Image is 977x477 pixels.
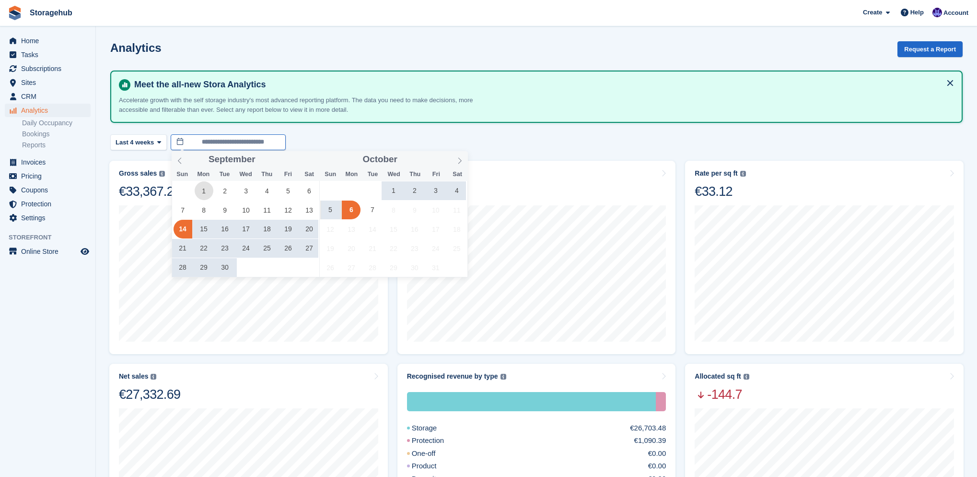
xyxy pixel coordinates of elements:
[119,183,180,200] div: €33,367.29
[407,435,467,446] div: Protection
[405,181,424,200] span: October 2, 2025
[447,181,466,200] span: October 4, 2025
[21,34,79,48] span: Home
[321,201,340,219] span: October 5, 2025
[22,130,91,139] a: Bookings
[426,239,445,258] span: October 24, 2025
[216,181,234,200] span: September 2, 2025
[195,181,213,200] span: September 1, 2025
[426,220,445,238] span: October 17, 2025
[397,155,428,165] input: Year
[405,220,424,238] span: October 16, 2025
[405,171,426,178] span: Thu
[342,220,361,238] span: October 13, 2025
[897,41,963,57] button: Request a Report
[5,62,91,75] a: menu
[174,220,192,238] span: September 14, 2025
[384,171,405,178] span: Wed
[342,258,361,277] span: October 27, 2025
[648,448,666,459] div: €0.00
[151,374,156,380] img: icon-info-grey-7440780725fd019a000dd9b08b2336e03edf1995a4989e88bcd33f0948082b44.svg
[119,386,180,403] div: €27,332.69
[237,239,256,258] span: September 24, 2025
[744,374,749,380] img: icon-info-grey-7440780725fd019a000dd9b08b2336e03edf1995a4989e88bcd33f0948082b44.svg
[634,435,666,446] div: €1,090.39
[258,181,277,200] span: September 4, 2025
[278,171,299,178] span: Fri
[9,233,95,242] span: Storefront
[116,138,154,147] span: Last 4 weeks
[656,392,666,411] div: Protection
[21,155,79,169] span: Invoices
[447,239,466,258] span: October 25, 2025
[22,141,91,150] a: Reports
[407,461,460,472] div: Product
[216,258,234,277] span: September 30, 2025
[426,181,445,200] span: October 3, 2025
[214,171,235,178] span: Tue
[279,239,297,258] span: September 26, 2025
[119,169,157,178] div: Gross sales
[426,258,445,277] span: October 31, 2025
[341,171,362,178] span: Mon
[363,239,382,258] span: October 21, 2025
[910,8,924,17] span: Help
[695,183,745,200] div: €33.12
[174,201,192,219] span: September 7, 2025
[216,239,234,258] span: September 23, 2025
[79,246,91,257] a: Preview store
[174,258,192,277] span: September 28, 2025
[279,220,297,238] span: September 19, 2025
[209,155,256,164] span: September
[630,423,666,434] div: €26,703.48
[195,220,213,238] span: September 15, 2025
[447,171,468,178] span: Sat
[426,171,447,178] span: Fri
[407,423,460,434] div: Storage
[216,220,234,238] span: September 16, 2025
[5,104,91,117] a: menu
[195,201,213,219] span: September 8, 2025
[384,181,403,200] span: October 1, 2025
[159,171,165,177] img: icon-info-grey-7440780725fd019a000dd9b08b2336e03edf1995a4989e88bcd33f0948082b44.svg
[174,239,192,258] span: September 21, 2025
[5,169,91,183] a: menu
[237,220,256,238] span: September 17, 2025
[110,41,162,54] h2: Analytics
[943,8,968,18] span: Account
[405,201,424,219] span: October 9, 2025
[300,181,318,200] span: September 6, 2025
[21,211,79,225] span: Settings
[119,372,148,381] div: Net sales
[237,181,256,200] span: September 3, 2025
[300,239,318,258] span: September 27, 2025
[21,76,79,89] span: Sites
[5,76,91,89] a: menu
[321,239,340,258] span: October 19, 2025
[363,201,382,219] span: October 7, 2025
[21,48,79,61] span: Tasks
[321,220,340,238] span: October 12, 2025
[5,34,91,48] a: menu
[237,201,256,219] span: September 10, 2025
[363,220,382,238] span: October 14, 2025
[384,220,403,238] span: October 15, 2025
[447,201,466,219] span: October 11, 2025
[21,104,79,117] span: Analytics
[320,171,341,178] span: Sun
[695,386,749,403] span: -144.7
[342,239,361,258] span: October 20, 2025
[384,239,403,258] span: October 22, 2025
[119,95,478,114] p: Accelerate growth with the self storage industry's most advanced reporting platform. The data you...
[695,372,741,381] div: Allocated sq ft
[407,372,498,381] div: Recognised revenue by type
[5,245,91,258] a: menu
[500,374,506,380] img: icon-info-grey-7440780725fd019a000dd9b08b2336e03edf1995a4989e88bcd33f0948082b44.svg
[195,258,213,277] span: September 29, 2025
[258,201,277,219] span: September 11, 2025
[193,171,214,178] span: Mon
[256,171,278,178] span: Thu
[407,448,459,459] div: One-off
[5,155,91,169] a: menu
[216,201,234,219] span: September 9, 2025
